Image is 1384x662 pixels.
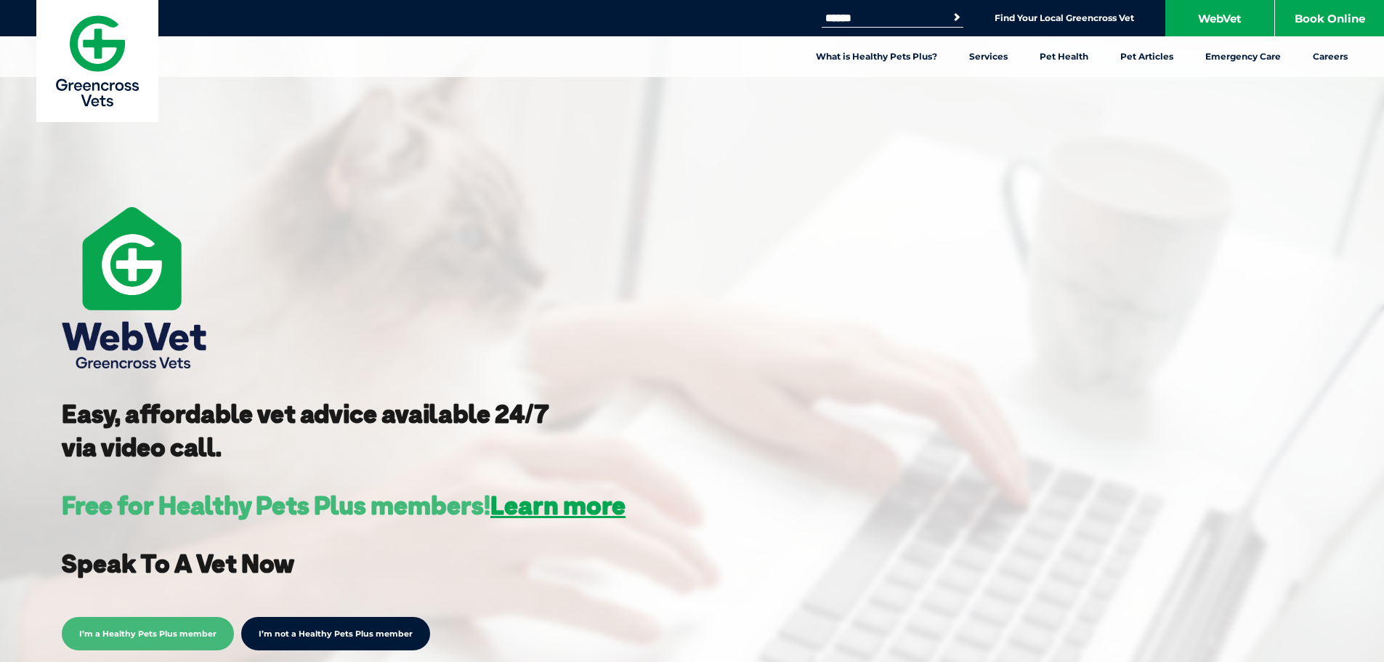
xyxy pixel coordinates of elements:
[62,626,234,639] a: I’m a Healthy Pets Plus member
[995,12,1134,24] a: Find Your Local Greencross Vet
[62,493,626,518] h3: Free for Healthy Pets Plus members!
[1104,36,1189,77] a: Pet Articles
[241,617,430,650] a: I’m not a Healthy Pets Plus member
[62,617,234,650] span: I’m a Healthy Pets Plus member
[62,397,549,463] strong: Easy, affordable vet advice available 24/7 via video call.
[1024,36,1104,77] a: Pet Health
[490,489,626,521] a: Learn more
[1189,36,1297,77] a: Emergency Care
[62,547,294,579] strong: Speak To A Vet Now
[950,10,964,25] button: Search
[800,36,953,77] a: What is Healthy Pets Plus?
[1297,36,1364,77] a: Careers
[953,36,1024,77] a: Services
